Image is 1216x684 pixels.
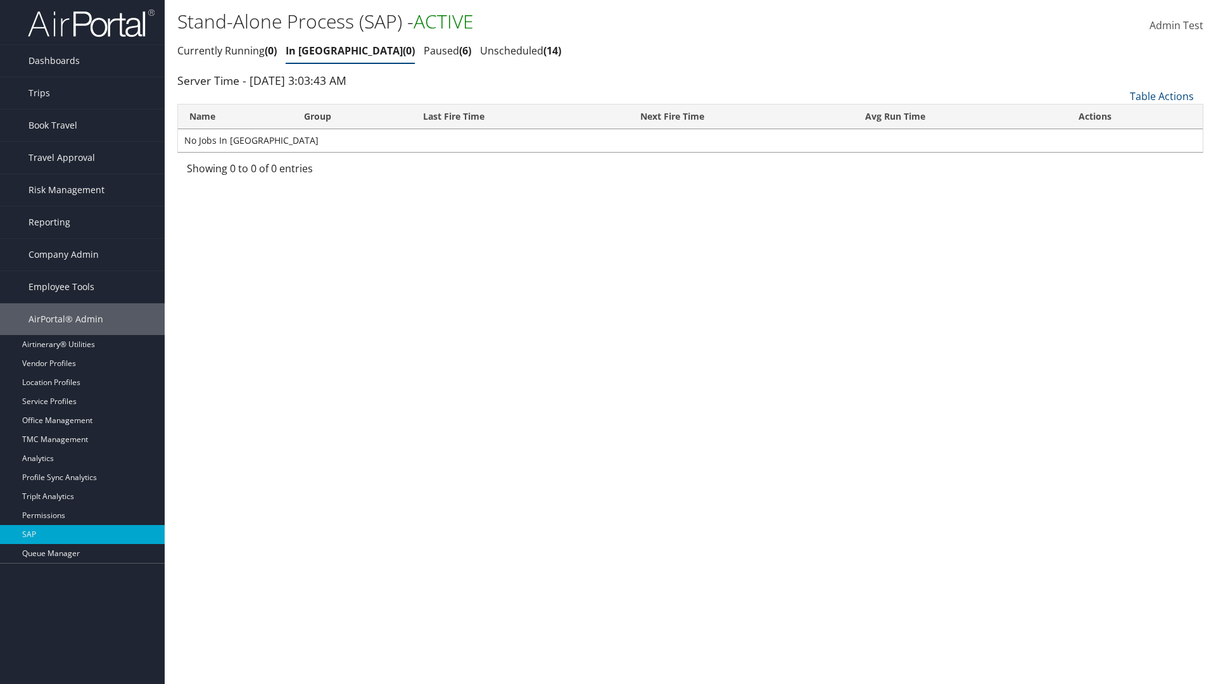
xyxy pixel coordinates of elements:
[178,104,293,129] th: Name: activate to sort column ascending
[177,72,1203,89] div: Server Time - [DATE] 3:03:43 AM
[412,104,629,129] th: Last Fire Time: activate to sort column ascending
[28,142,95,174] span: Travel Approval
[177,44,277,58] a: Currently Running0
[1067,104,1203,129] th: Actions
[187,161,424,182] div: Showing 0 to 0 of 0 entries
[424,44,471,58] a: Paused6
[28,77,50,109] span: Trips
[854,104,1068,129] th: Avg Run Time: activate to sort column ascending
[629,104,854,129] th: Next Fire Time: activate to sort column descending
[28,174,104,206] span: Risk Management
[414,8,474,34] span: ACTIVE
[1149,18,1203,32] span: Admin Test
[459,44,471,58] span: 6
[480,44,561,58] a: Unscheduled14
[403,44,415,58] span: 0
[265,44,277,58] span: 0
[28,8,155,38] img: airportal-logo.png
[28,110,77,141] span: Book Travel
[28,206,70,238] span: Reporting
[1130,89,1194,103] a: Table Actions
[178,129,1203,152] td: No Jobs In [GEOGRAPHIC_DATA]
[177,8,861,35] h1: Stand-Alone Process (SAP) -
[28,45,80,77] span: Dashboards
[286,44,415,58] a: In [GEOGRAPHIC_DATA]0
[293,104,411,129] th: Group: activate to sort column ascending
[28,239,99,270] span: Company Admin
[543,44,561,58] span: 14
[28,303,103,335] span: AirPortal® Admin
[28,271,94,303] span: Employee Tools
[1149,6,1203,46] a: Admin Test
